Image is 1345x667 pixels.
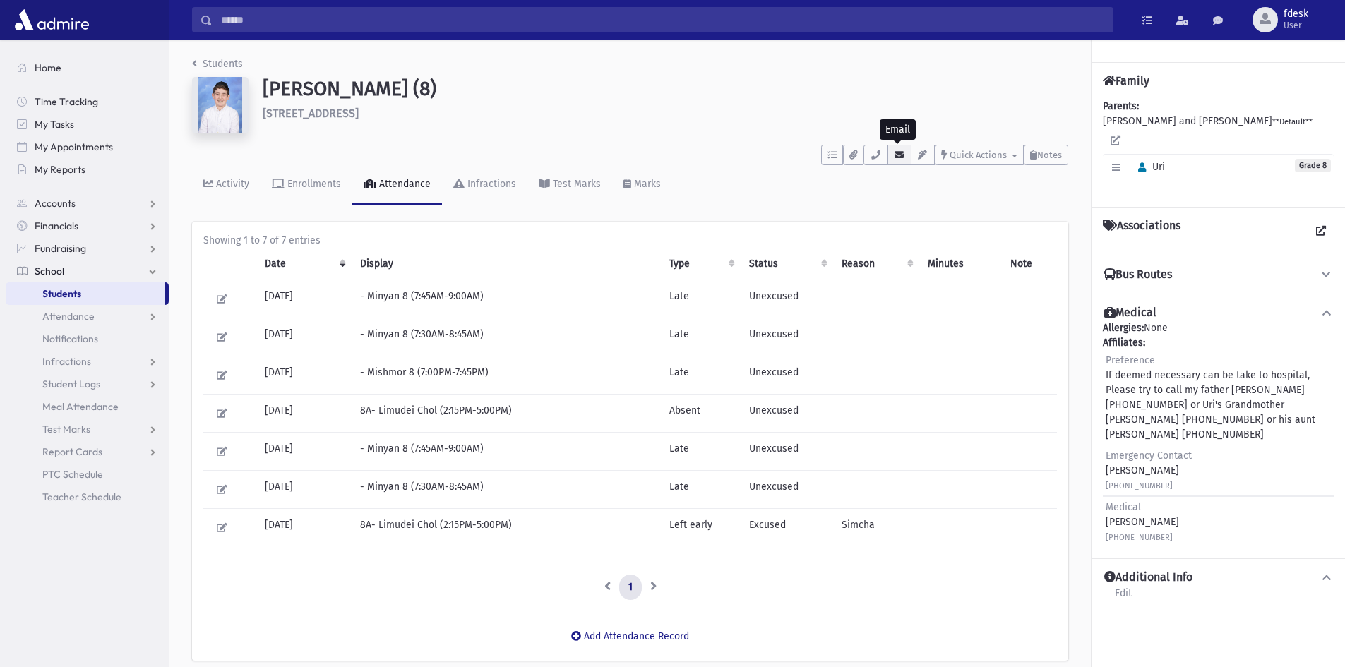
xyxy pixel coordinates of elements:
[42,332,98,345] span: Notifications
[212,365,232,385] button: Edit
[619,575,642,600] a: 1
[6,418,169,440] a: Test Marks
[1114,585,1132,611] a: Edit
[6,305,169,328] a: Attendance
[192,58,243,70] a: Students
[6,90,169,113] a: Time Tracking
[1103,99,1334,196] div: [PERSON_NAME] and [PERSON_NAME]
[1104,570,1192,585] h4: Additional Info
[42,310,95,323] span: Attendance
[212,403,232,423] button: Edit
[35,118,74,131] span: My Tasks
[192,56,243,77] nav: breadcrumb
[212,479,232,500] button: Edit
[1106,501,1141,513] span: Medical
[661,509,740,547] td: Left early
[42,423,90,435] span: Test Marks
[263,107,1068,120] h6: [STREET_ADDRESS]
[42,378,100,390] span: Student Logs
[6,56,169,79] a: Home
[212,289,232,309] button: Edit
[631,178,661,190] div: Marks
[833,509,919,547] td: Simcha
[6,373,169,395] a: Student Logs
[1284,20,1308,31] span: User
[661,318,740,356] td: Late
[352,165,442,205] a: Attendance
[1106,353,1331,442] div: If deemed necessary can be take to hospital, Please try to call my father [PERSON_NAME] [PHONE_NU...
[35,140,113,153] span: My Appointments
[256,318,352,356] td: [DATE]
[35,163,85,176] span: My Reports
[465,178,516,190] div: Infractions
[6,215,169,237] a: Financials
[950,150,1007,160] span: Quick Actions
[612,165,672,205] a: Marks
[256,248,352,280] th: Date: activate to sort column ascending
[661,471,740,509] td: Late
[6,463,169,486] a: PTC Schedule
[212,517,232,538] button: Edit
[352,433,661,471] td: - Minyan 8 (7:45AM-9:00AM)
[661,280,740,318] td: Late
[741,318,833,356] td: Unexcused
[352,395,661,433] td: 8A- Limudei Chol (2:15PM-5:00PM)
[11,6,92,34] img: AdmirePro
[35,61,61,74] span: Home
[741,248,833,280] th: Status: activate to sort column ascending
[256,433,352,471] td: [DATE]
[6,113,169,136] a: My Tasks
[42,491,121,503] span: Teacher Schedule
[661,248,740,280] th: Type: activate to sort column ascending
[35,220,78,232] span: Financials
[42,287,81,300] span: Students
[1132,161,1165,173] span: Uri
[285,178,341,190] div: Enrollments
[1103,570,1334,585] button: Additional Info
[35,197,76,210] span: Accounts
[661,356,740,395] td: Late
[880,119,916,140] div: Email
[35,242,86,255] span: Fundraising
[1106,500,1179,544] div: [PERSON_NAME]
[741,471,833,509] td: Unexcused
[6,192,169,215] a: Accounts
[352,356,661,395] td: - Mishmor 8 (7:00PM-7:45PM)
[192,165,261,205] a: Activity
[1106,354,1155,366] span: Preference
[256,280,352,318] td: [DATE]
[741,395,833,433] td: Unexcused
[1106,450,1192,462] span: Emergency Contact
[1104,268,1172,282] h4: Bus Routes
[6,350,169,373] a: Infractions
[1037,150,1062,160] span: Notes
[1103,268,1334,282] button: Bus Routes
[1103,320,1334,547] div: None
[1002,248,1057,280] th: Note
[527,165,612,205] a: Test Marks
[352,318,661,356] td: - Minyan 8 (7:30AM-8:45AM)
[1308,219,1334,244] a: View all Associations
[1106,533,1173,542] small: [PHONE_NUMBER]
[562,624,698,649] button: Add Attendance Record
[1103,337,1145,349] b: Affiliates:
[192,77,249,133] img: 9qUdv8=
[1104,306,1156,320] h4: Medical
[352,280,661,318] td: - Minyan 8 (7:45AM-9:00AM)
[261,165,352,205] a: Enrollments
[6,237,169,260] a: Fundraising
[42,355,91,368] span: Infractions
[352,509,661,547] td: 8A- Limudei Chol (2:15PM-5:00PM)
[1106,448,1192,493] div: [PERSON_NAME]
[42,468,103,481] span: PTC Schedule
[35,265,64,277] span: School
[352,471,661,509] td: - Minyan 8 (7:30AM-8:45AM)
[935,145,1024,165] button: Quick Actions
[6,395,169,418] a: Meal Attendance
[1103,322,1144,334] b: Allergies:
[256,471,352,509] td: [DATE]
[6,260,169,282] a: School
[741,433,833,471] td: Unexcused
[256,509,352,547] td: [DATE]
[1103,74,1149,88] h4: Family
